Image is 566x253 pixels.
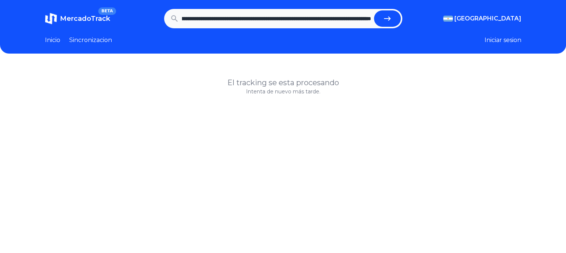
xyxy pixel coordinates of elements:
[454,14,521,23] span: [GEOGRAPHIC_DATA]
[443,16,453,22] img: Argentina
[45,13,57,25] img: MercadoTrack
[45,13,110,25] a: MercadoTrackBETA
[98,7,116,15] span: BETA
[45,77,521,88] h1: El tracking se esta procesando
[443,14,521,23] button: [GEOGRAPHIC_DATA]
[485,36,521,45] button: Iniciar sesion
[45,88,521,95] p: Intenta de nuevo más tarde.
[60,15,110,23] span: MercadoTrack
[45,36,60,45] a: Inicio
[69,36,112,45] a: Sincronizacion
